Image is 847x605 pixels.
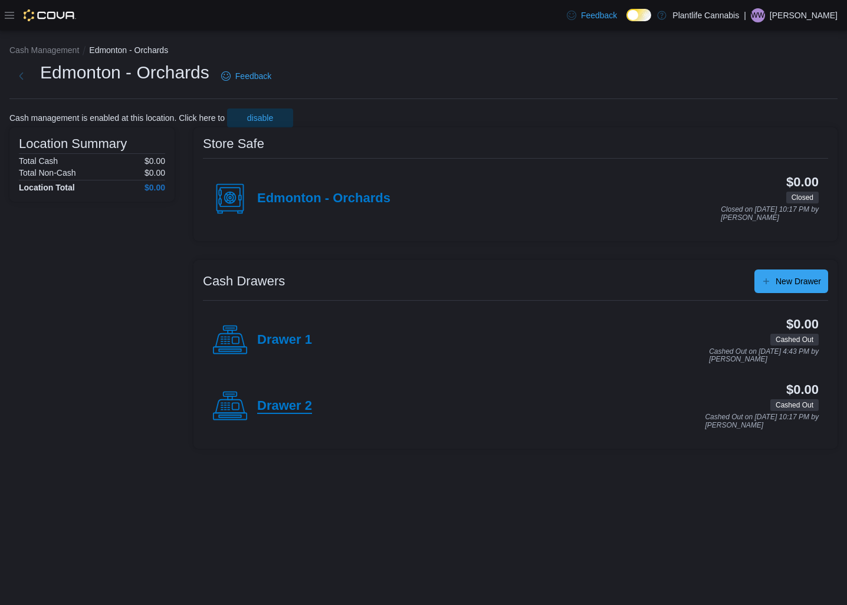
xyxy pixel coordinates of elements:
[786,192,819,203] span: Closed
[709,348,819,364] p: Cashed Out on [DATE] 4:43 PM by [PERSON_NAME]
[776,275,821,287] span: New Drawer
[19,183,75,192] h4: Location Total
[786,317,819,331] h3: $0.00
[751,8,765,22] span: WW
[257,399,312,414] h4: Drawer 2
[770,399,819,411] span: Cashed Out
[776,400,813,410] span: Cashed Out
[562,4,622,27] a: Feedback
[257,191,390,206] h4: Edmonton - Orchards
[9,64,33,88] button: Next
[203,274,285,288] h3: Cash Drawers
[227,108,293,127] button: disable
[776,334,813,345] span: Cashed Out
[751,8,765,22] div: William White
[19,156,58,166] h6: Total Cash
[705,413,819,429] p: Cashed Out on [DATE] 10:17 PM by [PERSON_NAME]
[40,61,209,84] h1: Edmonton - Orchards
[145,168,165,177] p: $0.00
[770,334,819,346] span: Cashed Out
[721,206,819,222] p: Closed on [DATE] 10:17 PM by [PERSON_NAME]
[626,21,627,22] span: Dark Mode
[89,45,168,55] button: Edmonton - Orchards
[9,44,838,58] nav: An example of EuiBreadcrumbs
[145,183,165,192] h4: $0.00
[216,64,276,88] a: Feedback
[235,70,271,82] span: Feedback
[792,192,813,203] span: Closed
[786,175,819,189] h3: $0.00
[581,9,617,21] span: Feedback
[626,9,651,21] input: Dark Mode
[19,168,76,177] h6: Total Non-Cash
[257,333,312,348] h4: Drawer 1
[24,9,76,21] img: Cova
[9,113,225,123] p: Cash management is enabled at this location. Click here to
[247,112,273,124] span: disable
[9,45,79,55] button: Cash Management
[770,8,838,22] p: [PERSON_NAME]
[754,269,828,293] button: New Drawer
[203,137,264,151] h3: Store Safe
[19,137,127,151] h3: Location Summary
[145,156,165,166] p: $0.00
[672,8,739,22] p: Plantlife Cannabis
[786,383,819,397] h3: $0.00
[744,8,746,22] p: |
